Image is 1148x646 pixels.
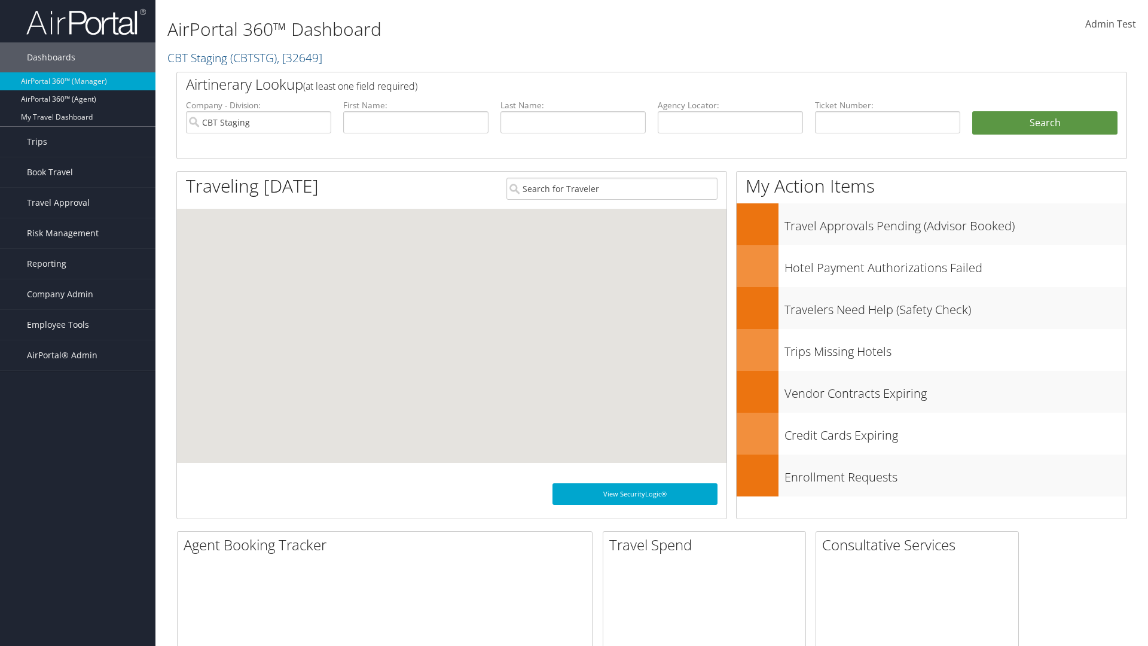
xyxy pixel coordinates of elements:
[27,218,99,248] span: Risk Management
[27,249,66,279] span: Reporting
[167,17,813,42] h1: AirPortal 360™ Dashboard
[815,99,960,111] label: Ticket Number:
[27,279,93,309] span: Company Admin
[26,8,146,36] img: airportal-logo.png
[784,254,1126,276] h3: Hotel Payment Authorizations Failed
[658,99,803,111] label: Agency Locator:
[27,157,73,187] span: Book Travel
[784,212,1126,234] h3: Travel Approvals Pending (Advisor Booked)
[737,173,1126,199] h1: My Action Items
[186,74,1039,95] h2: Airtinerary Lookup
[737,371,1126,413] a: Vendor Contracts Expiring
[303,80,417,93] span: (at least one field required)
[506,178,717,200] input: Search for Traveler
[737,413,1126,455] a: Credit Cards Expiring
[784,379,1126,402] h3: Vendor Contracts Expiring
[186,99,331,111] label: Company - Division:
[1085,6,1136,43] a: Admin Test
[343,99,488,111] label: First Name:
[1085,17,1136,31] span: Admin Test
[27,340,97,370] span: AirPortal® Admin
[230,50,277,66] span: ( CBTSTG )
[972,111,1118,135] button: Search
[184,535,592,555] h2: Agent Booking Tracker
[277,50,322,66] span: , [ 32649 ]
[552,483,717,505] a: View SecurityLogic®
[737,245,1126,287] a: Hotel Payment Authorizations Failed
[737,287,1126,329] a: Travelers Need Help (Safety Check)
[186,173,319,199] h1: Traveling [DATE]
[784,295,1126,318] h3: Travelers Need Help (Safety Check)
[27,42,75,72] span: Dashboards
[167,50,322,66] a: CBT Staging
[500,99,646,111] label: Last Name:
[737,203,1126,245] a: Travel Approvals Pending (Advisor Booked)
[784,463,1126,486] h3: Enrollment Requests
[737,329,1126,371] a: Trips Missing Hotels
[609,535,805,555] h2: Travel Spend
[27,127,47,157] span: Trips
[784,337,1126,360] h3: Trips Missing Hotels
[27,310,89,340] span: Employee Tools
[27,188,90,218] span: Travel Approval
[737,455,1126,496] a: Enrollment Requests
[784,421,1126,444] h3: Credit Cards Expiring
[822,535,1018,555] h2: Consultative Services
